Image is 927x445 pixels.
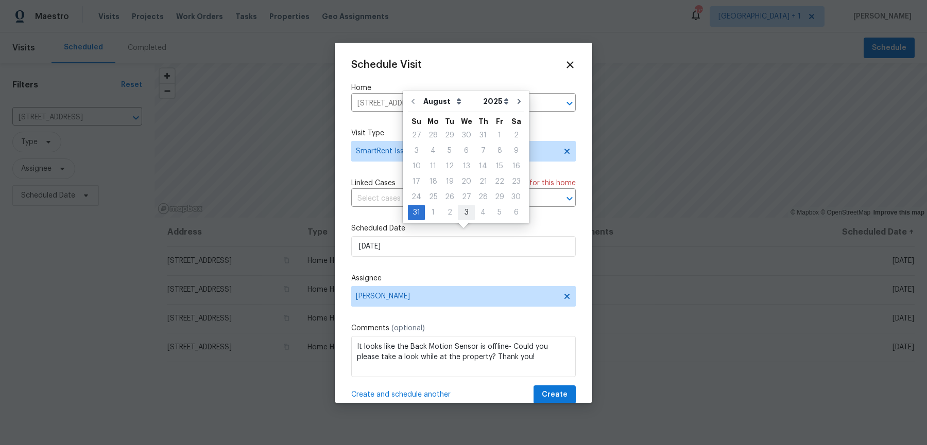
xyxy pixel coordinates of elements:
div: Fri Aug 22 2025 [491,174,508,189]
div: Tue Aug 19 2025 [441,174,458,189]
div: Sun Aug 24 2025 [408,189,425,205]
abbr: Tuesday [445,118,454,125]
div: 29 [441,128,458,143]
button: Open [562,96,577,111]
div: 20 [458,174,475,189]
div: 27 [408,128,425,143]
button: Go to next month [511,91,527,112]
button: Go to previous month [405,91,421,112]
div: 5 [441,144,458,158]
div: 29 [491,190,508,204]
div: 17 [408,174,425,189]
div: Sun Aug 31 2025 [408,205,425,220]
div: Fri Aug 15 2025 [491,158,508,174]
div: 21 [475,174,491,189]
div: Wed Aug 20 2025 [458,174,475,189]
input: M/D/YYYY [351,236,576,257]
div: Tue Jul 29 2025 [441,128,458,143]
div: 18 [425,174,441,189]
div: Thu Aug 14 2025 [475,158,491,174]
div: Sat Aug 30 2025 [508,189,524,205]
div: 31 [408,205,425,220]
span: SmartRent Issue [356,146,556,156]
div: Sun Jul 27 2025 [408,128,425,143]
label: Scheduled Date [351,223,576,234]
div: Wed Jul 30 2025 [458,128,475,143]
div: Fri Aug 01 2025 [491,128,508,143]
div: Tue Aug 26 2025 [441,189,458,205]
div: Wed Aug 13 2025 [458,158,475,174]
div: 13 [458,159,475,173]
span: Close [564,59,576,70]
div: 3 [458,205,475,220]
div: 12 [441,159,458,173]
div: Mon Aug 25 2025 [425,189,441,205]
div: 28 [475,190,491,204]
button: Create [534,385,576,404]
label: Comments [351,323,576,333]
label: Assignee [351,273,576,283]
div: 4 [425,144,441,158]
div: Fri Sep 05 2025 [491,205,508,220]
div: 4 [475,205,491,220]
div: 1 [425,205,441,220]
abbr: Sunday [411,118,421,125]
div: 5 [491,205,508,220]
div: Thu Aug 07 2025 [475,143,491,158]
div: Mon Aug 11 2025 [425,158,441,174]
div: Sat Aug 09 2025 [508,143,524,158]
div: Thu Jul 31 2025 [475,128,491,143]
div: Thu Aug 28 2025 [475,189,491,205]
div: 23 [508,174,524,189]
select: Month [421,94,480,109]
div: 6 [458,144,475,158]
div: Sun Aug 03 2025 [408,143,425,158]
abbr: Friday [496,118,503,125]
div: 24 [408,190,425,204]
div: 2 [441,205,458,220]
span: Create [542,388,568,401]
div: 3 [408,144,425,158]
div: 16 [508,159,524,173]
input: Select cases [351,191,547,207]
div: 26 [441,190,458,204]
button: Open [562,191,577,206]
div: Tue Sep 02 2025 [441,205,458,220]
div: 2 [508,128,524,143]
label: Home [351,83,576,93]
div: Wed Aug 06 2025 [458,143,475,158]
div: 11 [425,159,441,173]
div: 28 [425,128,441,143]
div: 9 [508,144,524,158]
div: Fri Aug 08 2025 [491,143,508,158]
input: Enter in an address [351,96,547,112]
div: 1 [491,128,508,143]
div: 10 [408,159,425,173]
div: 25 [425,190,441,204]
span: Linked Cases [351,178,396,188]
div: Sun Aug 17 2025 [408,174,425,189]
div: Thu Aug 21 2025 [475,174,491,189]
div: Thu Sep 04 2025 [475,205,491,220]
div: Wed Aug 27 2025 [458,189,475,205]
span: [PERSON_NAME] [356,292,558,300]
div: Sat Aug 02 2025 [508,128,524,143]
div: Sat Aug 23 2025 [508,174,524,189]
div: 30 [458,128,475,143]
span: (optional) [391,325,425,332]
div: Tue Aug 12 2025 [441,158,458,174]
div: Sat Aug 16 2025 [508,158,524,174]
div: 31 [475,128,491,143]
abbr: Monday [427,118,439,125]
select: Year [480,94,511,109]
div: Mon Aug 04 2025 [425,143,441,158]
div: 14 [475,159,491,173]
div: 30 [508,190,524,204]
div: 19 [441,174,458,189]
label: Visit Type [351,128,576,138]
abbr: Wednesday [461,118,472,125]
abbr: Thursday [478,118,488,125]
div: 27 [458,190,475,204]
div: Wed Sep 03 2025 [458,205,475,220]
div: Sat Sep 06 2025 [508,205,524,220]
